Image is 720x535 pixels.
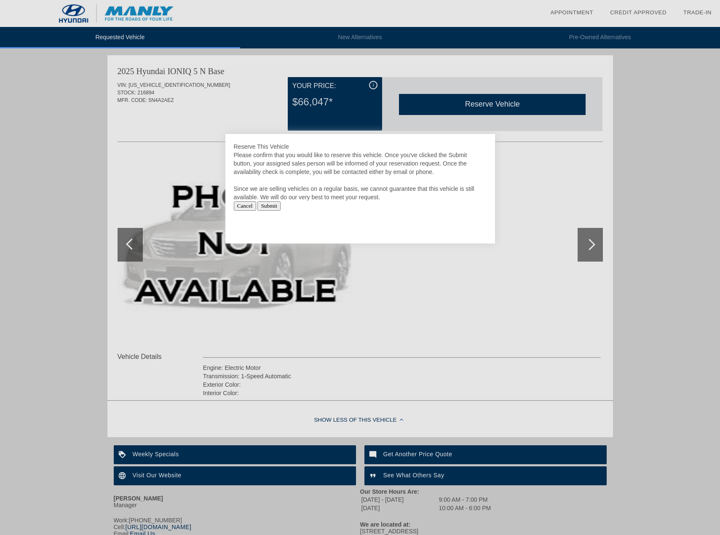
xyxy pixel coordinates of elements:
div: Reserve This Vehicle [234,142,487,151]
input: Submit [257,201,281,211]
a: Appointment [550,9,593,16]
input: Cancel [234,201,256,211]
div: Please confirm that you would like to reserve this vehicle. Once you've clicked the Submit button... [234,151,487,201]
a: Credit Approved [610,9,666,16]
a: Trade-In [683,9,712,16]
